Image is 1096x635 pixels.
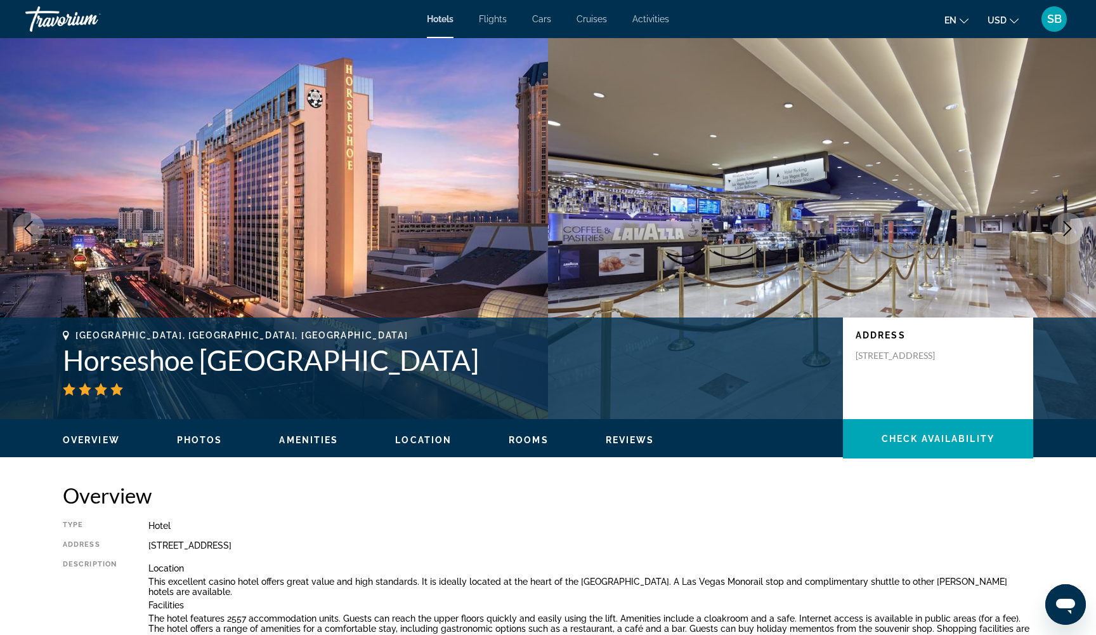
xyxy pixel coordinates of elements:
a: Hotels [427,14,453,24]
span: Photos [177,435,223,445]
p: This excellent casino hotel offers great value and high standards. It is ideally located at the h... [148,577,1033,597]
button: Reviews [606,434,655,446]
p: Address [856,330,1021,340]
p: [STREET_ADDRESS] [856,350,957,361]
a: Flights [479,14,507,24]
button: Previous image [13,213,44,244]
button: Rooms [509,434,549,446]
button: Photos [177,434,223,446]
div: Address [63,540,117,551]
span: SB [1047,13,1062,25]
p: Location [148,563,1033,573]
button: Overview [63,434,120,446]
span: Rooms [509,435,549,445]
button: Change language [944,11,969,29]
a: Cruises [577,14,607,24]
button: Change currency [988,11,1019,29]
p: Facilities [148,600,1033,610]
span: Amenities [279,435,338,445]
iframe: Button to launch messaging window [1045,584,1086,625]
span: en [944,15,956,25]
button: Amenities [279,434,338,446]
span: Overview [63,435,120,445]
span: Location [395,435,452,445]
button: Check Availability [843,419,1033,458]
button: Location [395,434,452,446]
h1: Horseshoe [GEOGRAPHIC_DATA] [63,344,830,377]
span: Reviews [606,435,655,445]
a: Travorium [25,3,152,36]
span: Check Availability [882,434,995,444]
div: [STREET_ADDRESS] [148,540,1033,551]
a: Activities [632,14,669,24]
a: Cars [532,14,551,24]
div: Hotel [148,521,1033,531]
button: User Menu [1038,6,1071,32]
span: [GEOGRAPHIC_DATA], [GEOGRAPHIC_DATA], [GEOGRAPHIC_DATA] [75,330,408,340]
h2: Overview [63,483,1033,508]
div: Type [63,521,117,531]
button: Next image [1052,213,1083,244]
span: USD [988,15,1007,25]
